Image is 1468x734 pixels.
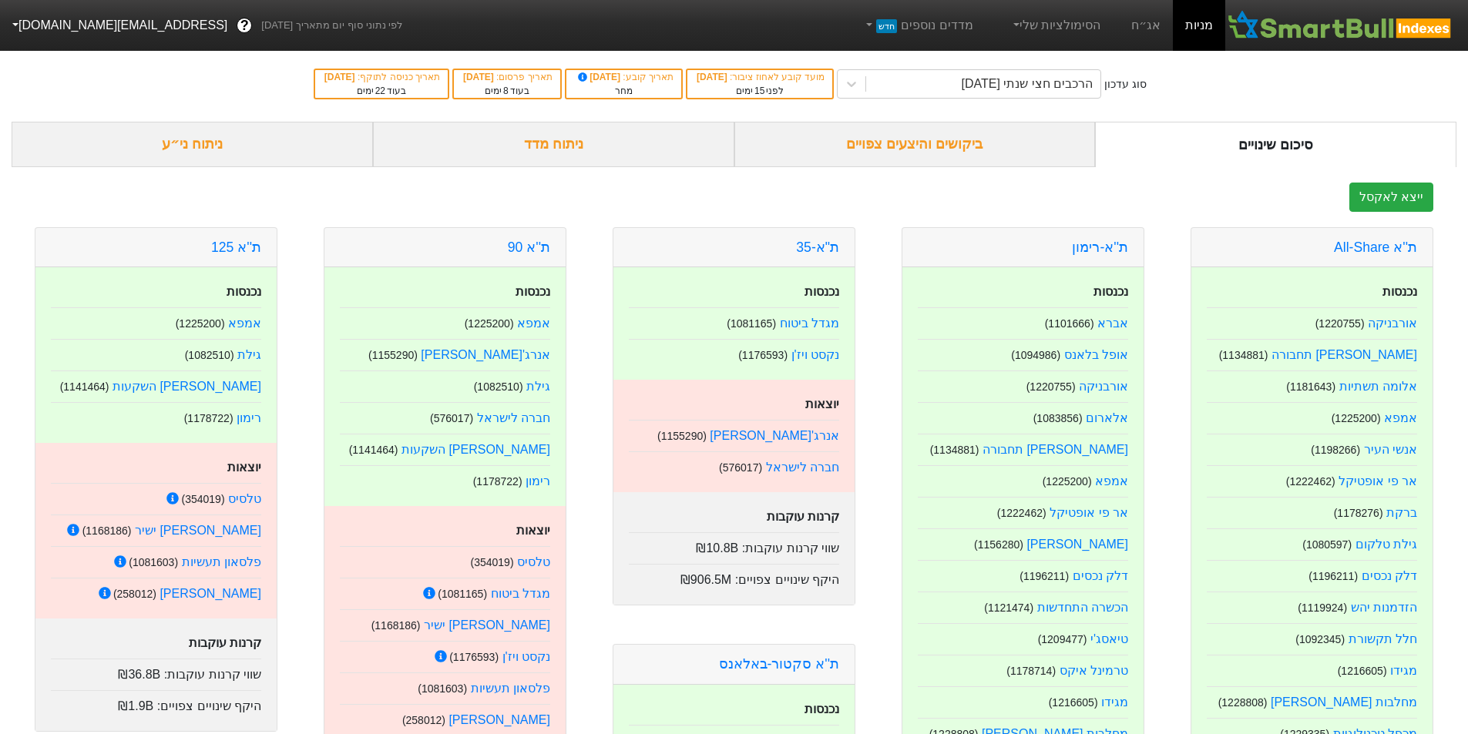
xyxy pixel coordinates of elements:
small: ( 258012 ) [113,588,156,600]
a: אר פי אופטיקל [1339,474,1417,488]
small: ( 1220755 ) [1315,317,1365,330]
small: ( 1196211 ) [1308,570,1358,582]
a: ת''א סקטור-באלאנס [719,656,839,672]
div: ביקושים והיצעים צפויים [734,122,1096,167]
small: ( 1141464 ) [349,444,398,456]
small: ( 354019 ) [181,493,224,505]
div: תאריך כניסה לתוקף : [323,70,440,84]
div: היקף שינויים צפויים : [629,564,839,589]
a: נקסט ויז'ן [791,348,840,361]
small: ( 1168186 ) [371,619,421,632]
small: ( 1094986 ) [1011,349,1060,361]
span: לפי נתוני סוף יום מתאריך [DATE] [261,18,402,33]
a: אברא [1097,317,1128,330]
small: ( 1178722 ) [184,412,233,424]
a: ת''א All-Share [1334,240,1417,255]
small: ( 1216605 ) [1338,665,1387,677]
small: ( 1156280 ) [974,538,1023,551]
span: [DATE] [324,72,358,82]
div: בעוד ימים [323,84,440,98]
small: ( 1225200 ) [176,317,225,330]
small: ( 1225200 ) [1043,475,1092,488]
a: אר פי אופטיקל [1050,506,1128,519]
div: ניתוח מדד [373,122,734,167]
a: חברה לישראל [477,411,550,424]
div: תאריך פרסום : [462,70,553,84]
a: הסימולציות שלי [1004,10,1107,41]
a: רימון [237,411,261,424]
a: אנרג'[PERSON_NAME] [421,348,550,361]
strong: נכנסות [805,702,839,716]
small: ( 576017 ) [430,412,473,424]
small: ( 1198266 ) [1311,444,1360,456]
strong: יוצאות [805,397,839,411]
small: ( 1121474 ) [984,602,1033,614]
a: גילת [237,348,261,361]
small: ( 1178722 ) [473,475,522,488]
div: סיכום שינויים [1095,122,1456,167]
small: ( 1196211 ) [1020,570,1069,582]
small: ( 1178276 ) [1334,507,1383,519]
span: מחר [615,85,633,96]
div: מועד קובע לאחוז ציבור : [695,70,825,84]
small: ( 1225200 ) [1332,412,1381,424]
a: ברקת [1386,506,1417,519]
span: [DATE] [463,72,496,82]
a: אורבניקה [1079,380,1128,393]
div: שווי קרנות עוקבות : [51,659,261,684]
small: ( 1222462 ) [997,507,1046,519]
a: אמפא [517,317,550,330]
strong: קרנות עוקבות [767,510,839,523]
span: [DATE] [697,72,730,82]
a: מחלבות [PERSON_NAME] [1271,695,1417,709]
a: אלומה תשתיות [1339,380,1417,393]
span: ₪906.5M [680,573,731,586]
small: ( 1081165 ) [727,317,776,330]
strong: קרנות עוקבות [189,636,261,649]
a: [PERSON_NAME] ישיר [135,524,261,537]
div: תאריך קובע : [574,70,674,84]
a: טרמינל איקס [1060,664,1128,677]
a: [PERSON_NAME] השקעות [401,443,550,456]
a: מדדים נוספיםחדש [857,10,979,41]
strong: יוצאות [516,524,550,537]
small: ( 1134881 ) [930,444,979,456]
small: ( 1082510 ) [474,380,523,393]
a: אורבניקה [1368,317,1417,330]
a: מגידו [1101,695,1128,709]
button: ייצא לאקסל [1349,183,1433,212]
a: טלסיס [228,492,261,505]
strong: נכנסות [1093,285,1128,298]
div: לפני ימים [695,84,825,98]
a: ת''א 125 [211,240,261,255]
a: [PERSON_NAME] השקעות [113,380,261,393]
a: אלארום [1086,411,1128,424]
a: אופל בלאנס [1064,348,1128,361]
a: [PERSON_NAME] תחבורה [1271,348,1417,361]
small: ( 576017 ) [719,461,762,474]
div: ניתוח ני״ע [12,122,373,167]
small: ( 1092345 ) [1295,633,1345,645]
div: סוג עדכון [1104,76,1147,92]
small: ( 1119924 ) [1298,602,1347,614]
span: ₪10.8B [696,541,738,555]
a: הזדמנות יהש [1351,601,1417,614]
a: ת''א-רימון [1072,240,1128,255]
small: ( 1228808 ) [1218,696,1268,709]
a: נקסט ויז'ן [502,650,551,663]
small: ( 1101666 ) [1045,317,1094,330]
strong: נכנסות [227,285,261,298]
a: [PERSON_NAME] ישיר [424,618,550,632]
a: מגדל ביטוח [780,317,839,330]
small: ( 1081603 ) [418,682,467,695]
span: ₪36.8B [118,668,160,681]
a: אנשי העיר [1364,443,1417,456]
a: דלק נכסים [1073,569,1128,582]
span: ₪1.9B [118,699,153,712]
a: אמפא [1095,474,1128,488]
a: [PERSON_NAME] [160,587,261,600]
a: גילת טלקום [1355,538,1417,551]
small: ( 1081603 ) [129,556,178,568]
div: היקף שינויים צפויים : [51,690,261,716]
strong: נכנסות [805,285,839,298]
